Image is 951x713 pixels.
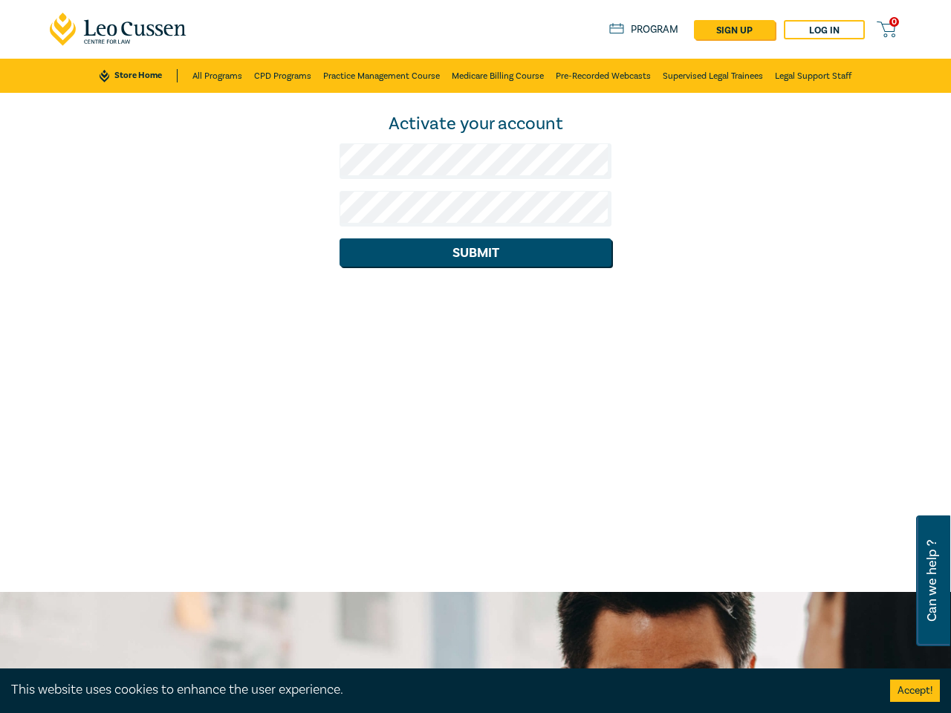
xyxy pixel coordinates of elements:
[192,59,242,93] a: All Programs
[889,17,899,27] span: 0
[556,59,651,93] a: Pre-Recorded Webcasts
[784,20,865,39] a: Log in
[340,112,611,136] div: Activate your account
[663,59,763,93] a: Supervised Legal Trainees
[11,680,868,700] div: This website uses cookies to enhance the user experience.
[609,23,678,36] a: Program
[775,59,851,93] a: Legal Support Staff
[323,59,440,93] a: Practice Management Course
[890,680,940,702] button: Accept cookies
[694,20,775,39] a: sign up
[100,69,178,82] a: Store Home
[254,59,311,93] a: CPD Programs
[340,238,611,267] button: Submit
[925,524,939,637] span: Can we help ?
[452,59,544,93] a: Medicare Billing Course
